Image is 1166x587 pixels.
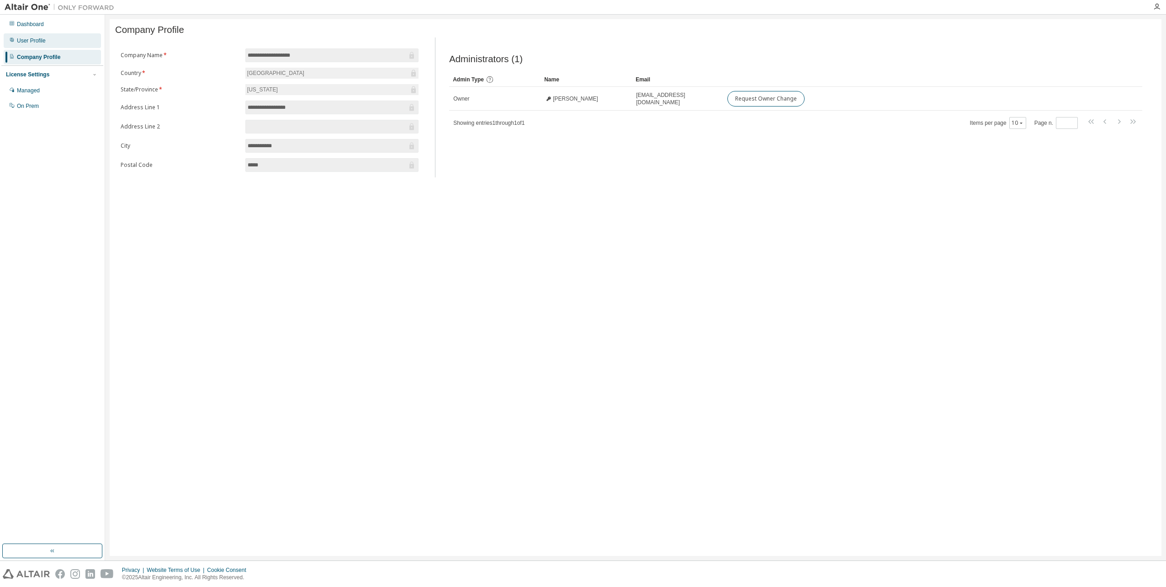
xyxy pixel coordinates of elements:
[246,85,279,95] div: [US_STATE]
[245,84,419,95] div: [US_STATE]
[147,566,207,574] div: Website Terms of Use
[636,91,719,106] span: [EMAIL_ADDRESS][DOMAIN_NAME]
[70,569,80,579] img: instagram.svg
[121,123,240,130] label: Address Line 2
[245,68,419,79] div: [GEOGRAPHIC_DATA]
[970,117,1026,129] span: Items per page
[544,72,628,87] div: Name
[453,120,525,126] span: Showing entries 1 through 1 of 1
[5,3,119,12] img: Altair One
[3,569,50,579] img: altair_logo.svg
[17,37,46,44] div: User Profile
[449,54,523,64] span: Administrators (1)
[453,76,484,83] span: Admin Type
[115,25,184,35] span: Company Profile
[121,69,240,77] label: Country
[122,566,147,574] div: Privacy
[121,142,240,149] label: City
[121,86,240,93] label: State/Province
[453,95,469,102] span: Owner
[121,161,240,169] label: Postal Code
[1012,119,1024,127] button: 10
[122,574,252,582] p: © 2025 Altair Engineering, Inc. All Rights Reserved.
[17,102,39,110] div: On Prem
[727,91,805,107] button: Request Owner Change
[85,569,95,579] img: linkedin.svg
[17,87,40,94] div: Managed
[1034,117,1078,129] span: Page n.
[553,95,598,102] span: [PERSON_NAME]
[17,53,60,61] div: Company Profile
[121,104,240,111] label: Address Line 1
[55,569,65,579] img: facebook.svg
[207,566,251,574] div: Cookie Consent
[121,52,240,59] label: Company Name
[17,21,44,28] div: Dashboard
[6,71,49,78] div: License Settings
[246,68,306,78] div: [GEOGRAPHIC_DATA]
[636,72,720,87] div: Email
[101,569,114,579] img: youtube.svg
